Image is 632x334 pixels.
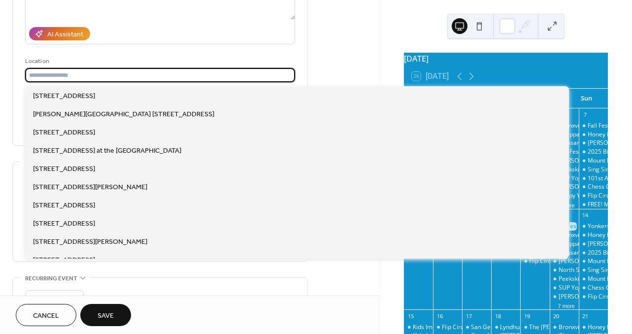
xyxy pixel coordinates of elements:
[33,182,147,193] span: [STREET_ADDRESS][PERSON_NAME]
[550,257,579,266] div: John Jay Homestead Farm Market In Katonah
[33,311,59,321] span: Cancel
[33,164,95,174] span: [STREET_ADDRESS]
[550,323,579,332] div: Bronxville Farmers Market
[33,109,214,120] span: [PERSON_NAME][GEOGRAPHIC_DATA] [STREET_ADDRESS]
[407,312,414,320] div: 15
[579,257,608,266] div: Mount Kisco Farmers Market
[465,312,472,320] div: 17
[47,30,83,40] div: AI Assistant
[29,293,66,304] span: Do not repeat
[554,301,579,309] button: 7 more
[582,312,589,320] div: 21
[433,323,462,332] div: Flip Circus - Yorktown
[579,284,608,292] div: Chess Club at Sing Sing Kill Brewery
[579,148,608,156] div: 2025 Bicycle Sundays
[579,323,608,332] div: Honey Bee Grove Flower Farm - Farmers Market
[559,192,591,200] div: Puppy Yoga
[33,255,95,266] span: [STREET_ADDRESS]
[579,275,608,283] div: Mount Kisco Septemberfest
[25,56,293,67] div: Location
[573,89,600,108] div: Sun
[579,122,608,130] div: Fall Festival at Harvest Moon Orchard
[579,131,608,139] div: Honey Bee Grove Flower Farm - Farmers Market
[579,157,608,165] div: Mount Kisco Farmers Market
[491,323,520,332] div: Lyndhurst Landscape Volunteering
[436,312,443,320] div: 16
[579,222,608,231] div: Yonkers Marathon, Half Marathon & 5K
[33,91,95,101] span: [STREET_ADDRESS]
[582,212,589,219] div: 14
[579,266,608,274] div: Sing Sing Kill Brewery Run Club
[98,311,114,321] span: Save
[550,266,579,274] div: North Salem Farmers Market
[579,139,608,147] div: Irvington Farmer's Market
[404,323,433,332] div: Kids Improv & Sketch Classes at Unthinkable Comedy: Funables, Improv classes for grades 1-2
[579,293,608,301] div: Flip Circus - Yorktown
[494,312,501,320] div: 18
[33,146,181,156] span: [STREET_ADDRESS] at the [GEOGRAPHIC_DATA]
[520,323,549,332] div: The Marshall Tucker Band
[579,231,608,239] div: Honey Bee Grove Flower Farm - Farmers Market
[33,200,95,211] span: [STREET_ADDRESS]
[16,304,76,326] button: Cancel
[579,200,608,209] div: FREE! Music Across The Hudson
[471,323,584,332] div: San Gennaro Feast [GEOGRAPHIC_DATA]
[80,304,131,326] button: Save
[579,192,608,200] div: Flip Circus - Yorktown
[500,323,595,332] div: Lyndhurst Landscape Volunteering
[29,27,90,40] button: AI Assistant
[33,219,95,229] span: [STREET_ADDRESS]
[550,284,579,292] div: SUP Yoga & Paddleboarding Lessons
[550,275,579,283] div: Peekskill Farmers Market
[550,293,579,301] div: TASH Farmer's Market at Patriot's Park
[582,111,589,119] div: 7
[33,237,147,247] span: [STREET_ADDRESS][PERSON_NAME]
[33,128,95,138] span: [STREET_ADDRESS]
[579,166,608,174] div: Sing Sing Kill Brewery Run Club
[442,323,534,332] div: Flip Circus - [GEOGRAPHIC_DATA]
[462,323,491,332] div: San Gennaro Feast Yorktown
[559,275,628,283] div: Peekskill Farmers Market
[529,257,622,266] div: Flip Circus - [GEOGRAPHIC_DATA]
[579,249,608,257] div: 2025 Bicycle Sundays
[579,174,608,183] div: 101st Annual Yorktown Grange Fair
[523,312,531,320] div: 19
[579,240,608,248] div: Irvington Farmer's Market
[529,323,603,332] div: The [PERSON_NAME] Band
[553,312,560,320] div: 20
[404,53,608,65] div: [DATE]
[579,183,608,191] div: Chess Club at Sing Sing Kill Brewery
[520,257,549,266] div: Flip Circus - Yorktown
[559,323,632,332] div: Bronxville Farmers Market
[25,273,77,284] span: Recurring event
